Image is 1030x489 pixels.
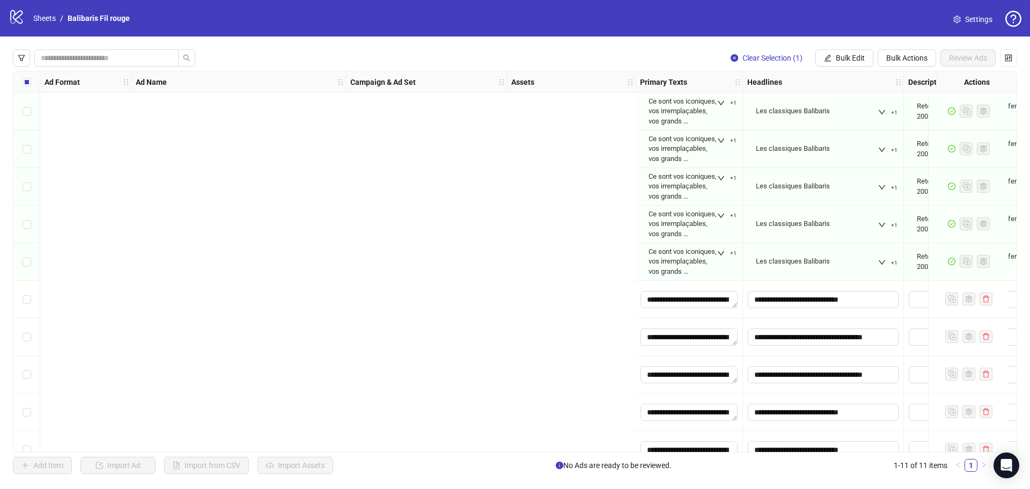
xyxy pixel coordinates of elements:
span: control [1005,54,1012,62]
a: Balibaris Fil rouge [65,12,132,24]
a: 1 [965,459,977,471]
div: Select row 2 [13,130,40,168]
div: Open Intercom Messenger [994,452,1019,478]
div: Select row 9 [13,393,40,431]
span: close-circle [731,54,738,62]
li: Next Page [977,459,990,472]
span: edit [824,54,832,62]
span: check-circle [948,258,955,265]
div: Select row 7 [13,318,40,356]
span: check-circle [948,107,955,115]
button: left [952,459,965,472]
span: question-circle [1005,11,1021,27]
a: Settings [945,11,1001,28]
span: setting [953,16,961,23]
div: Select row 3 [13,168,40,206]
div: Ce sont vos iconiques, vos irremplaçables, vos grands Classiques. Redécouvrez ces pièces cultes q... [649,209,717,239]
div: Select row 10 [13,431,40,469]
button: Add Item [13,457,72,474]
li: 1 [965,459,977,472]
span: check-circle [948,145,955,152]
span: filter [18,54,25,62]
button: Import Ad [80,457,156,474]
button: Clear Selection (1) [722,49,811,67]
div: Select row 4 [13,206,40,243]
div: Les classiques Balibaris [756,144,830,154]
a: Sheets [31,12,58,24]
button: Import from CSV [164,457,249,474]
div: Select row 1 [13,93,40,130]
div: Les classiques Balibaris [756,257,830,266]
button: Configure table settings [1000,49,1017,67]
button: Bulk Edit [815,49,873,67]
span: check-circle [948,220,955,228]
span: search [183,54,190,62]
span: Bulk Actions [886,54,928,62]
div: Ce sont vos iconiques, vos irremplaçables, vos grands Classiques. Redécouvrez ces pièces cultes q... [649,97,717,126]
span: Bulk Edit [836,54,865,62]
button: Review Ads [940,49,996,67]
div: Ce sont vos iconiques, vos irremplaçables, vos grands Classiques. Redécouvrez ces pièces cultes q... [649,134,717,164]
li: / [60,12,63,24]
span: left [955,462,961,468]
div: Ce sont vos iconiques, vos irremplaçables, vos grands Classiques. Redécouvrez ces pièces cultes q... [649,247,717,276]
button: Bulk Actions [878,49,936,67]
button: right [977,459,990,472]
div: Select row 6 [13,281,40,318]
span: Clear Selection (1) [742,54,803,62]
span: right [981,462,987,468]
span: No Ads are ready to be reviewed. [556,459,672,471]
span: Settings [965,13,992,25]
li: 1-11 of 11 items [894,459,947,472]
div: Les classiques Balibaris [756,181,830,191]
span: info-circle [556,462,563,469]
li: Previous Page [952,459,965,472]
div: Select row 8 [13,356,40,393]
div: Ce sont vos iconiques, vos irremplaçables, vos grands Classiques. Redécouvrez ces pièces cultes q... [649,172,717,201]
div: Select row 5 [13,243,40,281]
div: Les classiques Balibaris [756,106,830,116]
div: Les classiques Balibaris [756,219,830,229]
span: check-circle [948,183,955,190]
button: Import Assets [257,457,333,474]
